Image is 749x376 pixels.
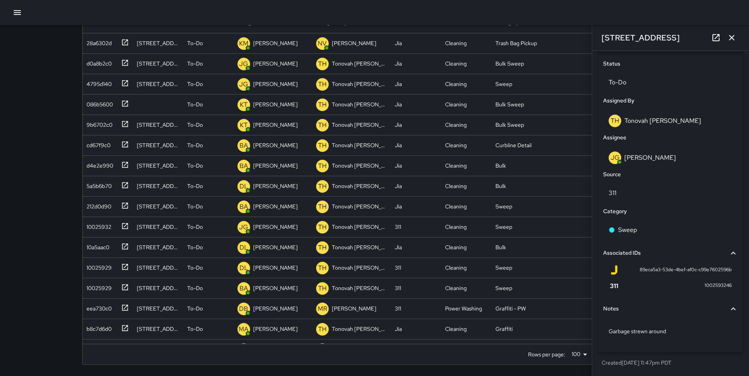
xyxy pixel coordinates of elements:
p: To-Do [187,121,203,129]
p: BA [239,161,248,171]
p: Tonovah [PERSON_NAME] [332,264,387,272]
div: Curbline Detail [495,141,532,149]
p: TH [318,243,327,252]
div: Bulk [495,182,506,190]
div: Bulk [495,162,506,170]
p: TH [318,161,327,171]
div: Cleaning [445,243,467,251]
div: 086b5600 [83,97,113,108]
p: TH [318,100,327,110]
div: 21c Harriet Street [137,141,179,149]
p: To-Do [187,60,203,68]
div: Bulk Sweep [495,121,524,129]
p: TH [318,80,327,89]
p: Tonovah [PERSON_NAME] [332,121,387,129]
div: 311 [395,264,401,272]
p: [PERSON_NAME] [253,60,298,68]
div: d0a8b2c0 [83,57,112,68]
div: 1776 Folsom Street [137,39,179,47]
div: b2d26b00 [83,342,112,353]
p: TH [318,120,327,130]
div: 212d0d90 [83,199,111,210]
div: Jia [395,162,402,170]
div: Graffiti [495,325,513,333]
div: Bulk Sweep [495,100,524,108]
p: To-Do [187,80,203,88]
div: Cleaning [445,203,467,210]
div: Jia [395,39,402,47]
p: DL [239,263,248,273]
div: 311 [395,223,401,231]
p: BA [239,202,248,212]
p: TH [318,59,327,69]
div: Cleaning [445,80,467,88]
div: Cleaning [445,264,467,272]
div: cd67f9c0 [83,138,110,149]
p: Tonovah [PERSON_NAME] [332,182,387,190]
p: BA [239,284,248,293]
p: [PERSON_NAME] [253,141,298,149]
div: 78 Sumner Street [137,243,179,251]
div: d4e2e990 [83,159,113,170]
div: Cleaning [445,162,467,170]
div: 586 Minna Street [137,162,179,170]
p: To-Do [187,284,203,292]
p: [PERSON_NAME] [253,39,298,47]
p: DB [239,304,248,314]
p: [PERSON_NAME] [253,264,298,272]
p: BA [239,141,248,150]
div: 393 9th Street [137,264,179,272]
div: Cleaning [445,325,467,333]
div: Jia [395,325,402,333]
div: 311 [395,284,401,292]
div: 780 Natoma Street [137,223,179,231]
p: [PERSON_NAME] [253,243,298,251]
p: [PERSON_NAME] [253,80,298,88]
div: Jia [395,243,402,251]
p: Rows per page: [528,350,565,358]
p: Tonovah [PERSON_NAME] [332,60,387,68]
div: Jia [395,121,402,129]
div: 4795d140 [83,77,112,88]
div: 10025929 [83,281,112,292]
div: Cleaning [445,121,467,129]
div: 100 [569,349,590,360]
p: [PERSON_NAME] [253,325,298,333]
div: Cleaning [445,100,467,108]
div: Jia [395,203,402,210]
p: To-Do [187,141,203,149]
p: KT [240,120,248,130]
p: [PERSON_NAME] [253,203,298,210]
p: MR [318,304,327,314]
p: TH [318,223,327,232]
p: [PERSON_NAME] [253,223,298,231]
div: 588 Minna Street [137,284,179,292]
p: Tonovah [PERSON_NAME] [332,243,387,251]
p: DL [239,182,248,191]
p: Tonovah [PERSON_NAME] [332,162,387,170]
div: Jia [395,100,402,108]
div: Sweep [495,264,512,272]
p: JG [239,223,248,232]
p: To-Do [187,243,203,251]
p: TH [318,263,327,273]
div: 56 Ringold Street [137,325,179,333]
div: Sweep [495,223,512,231]
div: eea730c0 [83,301,112,312]
p: KM [239,39,248,48]
p: Tonovah [PERSON_NAME] [332,203,387,210]
div: Sweep [495,203,512,210]
p: [PERSON_NAME] [332,39,376,47]
p: MA [239,325,248,334]
div: 311 [395,305,401,312]
p: [PERSON_NAME] [253,284,298,292]
p: TH [318,202,327,212]
p: KT [240,100,248,110]
p: Tonovah [PERSON_NAME] [332,100,387,108]
div: 10a5aac0 [83,240,109,251]
div: 10025932 [83,220,111,231]
p: To-Do [187,39,203,47]
p: JG [239,59,248,69]
p: To-Do [187,264,203,272]
p: DL [239,243,248,252]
